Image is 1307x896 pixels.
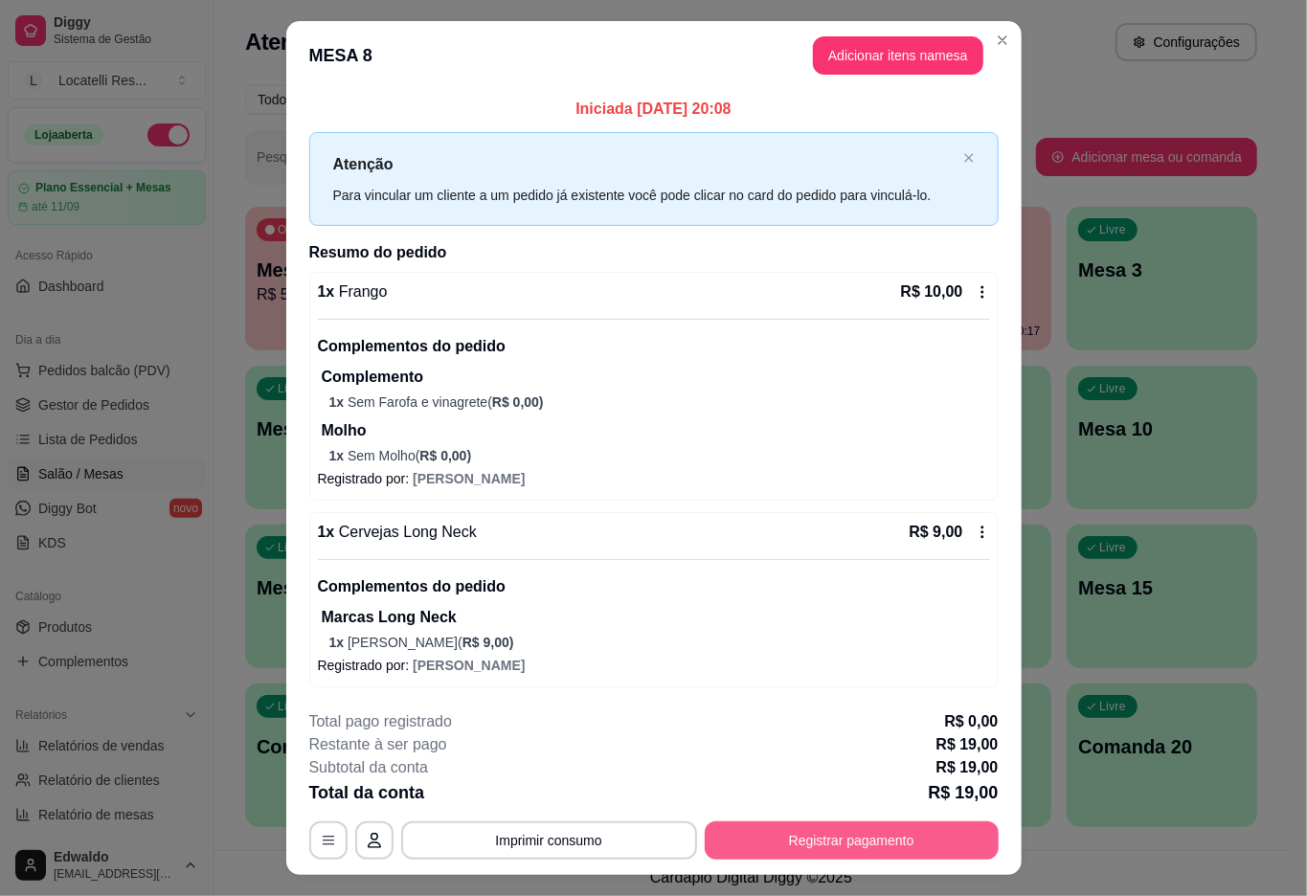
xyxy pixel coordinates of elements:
[309,710,452,733] p: Total pago registrado
[309,98,999,121] p: Iniciada [DATE] 20:08
[963,152,975,165] button: close
[492,394,544,410] span: R$ 0,00 )
[413,471,525,486] span: [PERSON_NAME]
[322,419,990,442] p: Molho
[901,280,963,303] p: R$ 10,00
[936,733,999,756] p: R$ 19,00
[322,366,990,389] p: Complemento
[963,152,975,164] span: close
[909,521,962,544] p: R$ 9,00
[309,241,999,264] h2: Resumo do pedido
[813,36,983,75] button: Adicionar itens namesa
[333,185,956,206] div: Para vincular um cliente a um pedido já existente você pode clicar no card do pedido para vinculá...
[329,635,348,650] span: 1 x
[329,394,348,410] span: 1 x
[462,635,514,650] span: R$ 9,00 )
[309,733,447,756] p: Restante à ser pago
[318,521,477,544] p: 1 x
[419,448,471,463] span: R$ 0,00 )
[318,280,388,303] p: 1 x
[329,633,990,652] p: [PERSON_NAME] (
[944,710,998,733] p: R$ 0,00
[401,821,697,860] button: Imprimir consumo
[318,335,990,358] p: Complementos do pedido
[309,779,425,806] p: Total da conta
[936,756,999,779] p: R$ 19,00
[413,658,525,673] span: [PERSON_NAME]
[318,575,990,598] p: Complementos do pedido
[329,392,990,412] p: Sem Farofa e vinagrete (
[928,779,998,806] p: R$ 19,00
[318,656,990,675] p: Registrado por:
[329,448,348,463] span: 1 x
[987,25,1018,56] button: Close
[286,21,1022,90] header: MESA 8
[333,152,956,176] p: Atenção
[705,821,999,860] button: Registrar pagamento
[318,469,990,488] p: Registrado por:
[309,756,429,779] p: Subtotal da conta
[334,283,387,300] span: Frango
[322,606,990,629] p: Marcas Long Neck
[329,446,990,465] p: Sem Molho (
[334,524,477,540] span: Cervejas Long Neck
